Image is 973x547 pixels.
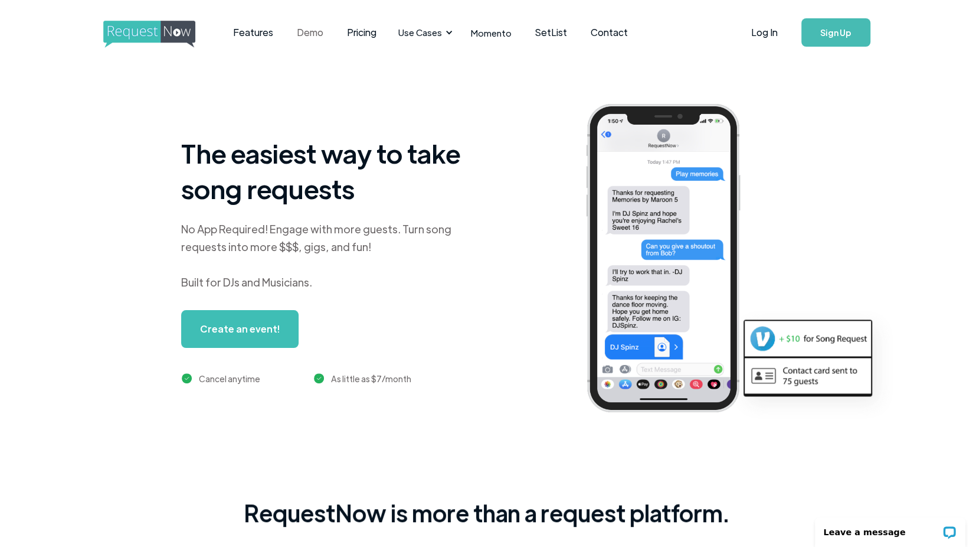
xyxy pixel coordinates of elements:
h1: The easiest way to take song requests [181,135,476,206]
a: Contact [579,14,640,51]
img: requestnow logo [103,21,217,48]
div: Use Cases [391,14,456,51]
iframe: LiveChat chat widget [807,510,973,547]
a: Sign Up [801,18,870,47]
a: Demo [285,14,335,51]
div: Use Cases [398,26,442,39]
a: Features [221,14,285,51]
img: green checkmark [314,373,324,383]
img: contact card example [745,358,871,393]
img: venmo screenshot [745,321,871,356]
div: No App Required! Engage with more guests. Turn song requests into more $$$, gigs, and fun! Built ... [181,220,476,291]
div: Cancel anytime [199,372,260,386]
a: Pricing [335,14,388,51]
a: Create an event! [181,310,299,348]
img: green checkmark [182,373,192,383]
div: As little as $7/month [331,372,411,386]
a: home [103,21,192,44]
a: SetList [523,14,579,51]
a: Log In [739,12,789,53]
a: Momento [459,15,523,50]
img: iphone screenshot [572,96,772,425]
